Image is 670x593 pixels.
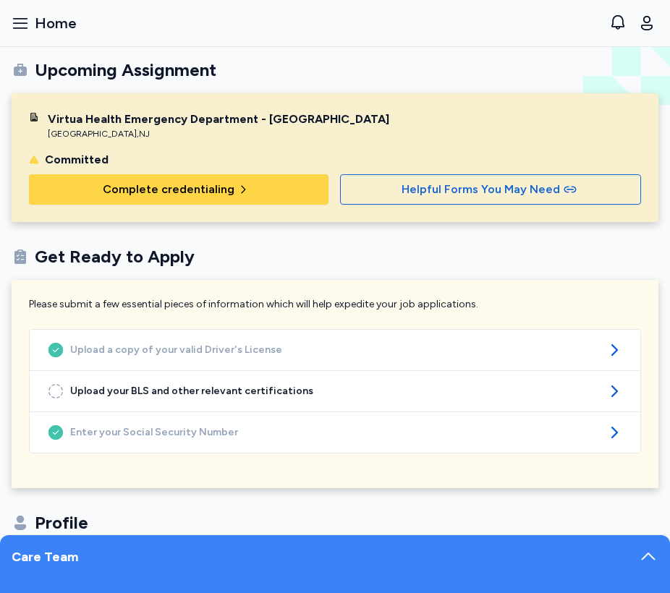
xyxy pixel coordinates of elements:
[35,13,77,33] span: Home
[70,384,600,398] span: Upload your BLS and other relevant certifications
[35,245,195,268] div: Get Ready to Apply
[29,297,641,323] div: Please submit a few essential pieces of information which will help expedite your job applications.
[48,111,389,128] div: Virtua Health Emergency Department - [GEOGRAPHIC_DATA]
[6,7,82,39] button: Home
[340,174,641,205] button: Helpful Forms You May Need
[35,511,88,534] div: Profile
[35,59,216,82] div: Upcoming Assignment
[70,425,600,440] span: Enter your Social Security Number
[29,174,328,205] button: Complete credentialing
[45,151,109,168] div: Committed
[402,181,560,198] span: Helpful Forms You May Need
[70,343,600,357] span: Upload a copy of your valid Driver's License
[48,128,389,140] div: [GEOGRAPHIC_DATA] , NJ
[12,547,78,581] div: Care Team
[103,181,234,198] span: Complete credentialing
